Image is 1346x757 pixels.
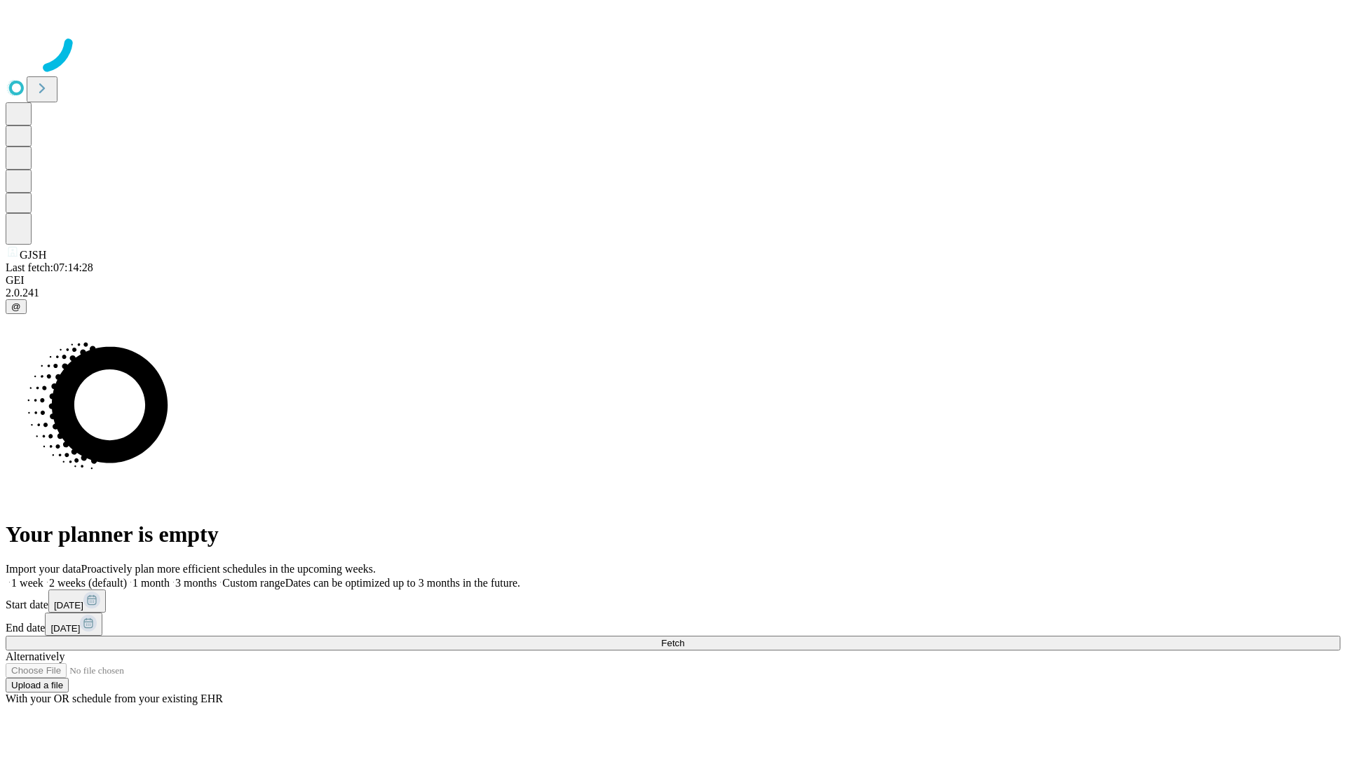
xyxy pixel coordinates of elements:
[6,613,1340,636] div: End date
[285,577,520,589] span: Dates can be optimized up to 3 months in the future.
[6,521,1340,547] h1: Your planner is empty
[6,678,69,693] button: Upload a file
[49,577,127,589] span: 2 weeks (default)
[6,589,1340,613] div: Start date
[48,589,106,613] button: [DATE]
[11,301,21,312] span: @
[81,563,376,575] span: Proactively plan more efficient schedules in the upcoming weeks.
[45,613,102,636] button: [DATE]
[6,636,1340,650] button: Fetch
[175,577,217,589] span: 3 months
[11,577,43,589] span: 1 week
[6,261,93,273] span: Last fetch: 07:14:28
[6,274,1340,287] div: GEI
[50,623,80,634] span: [DATE]
[132,577,170,589] span: 1 month
[661,638,684,648] span: Fetch
[54,600,83,611] span: [DATE]
[20,249,46,261] span: GJSH
[6,693,223,704] span: With your OR schedule from your existing EHR
[6,563,81,575] span: Import your data
[6,287,1340,299] div: 2.0.241
[6,299,27,314] button: @
[222,577,285,589] span: Custom range
[6,650,64,662] span: Alternatively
